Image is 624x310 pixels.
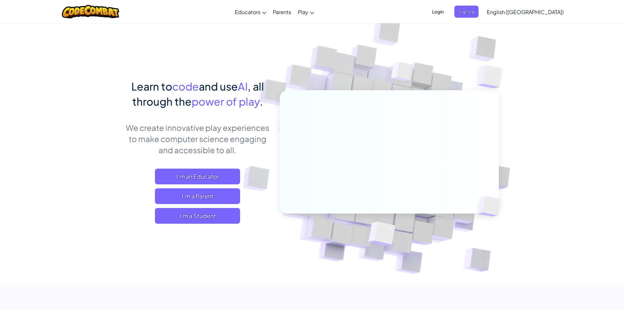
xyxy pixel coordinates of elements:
a: I'm a Parent [155,188,240,204]
img: Overlap cubes [352,208,411,262]
button: Login [428,6,448,18]
a: Educators [232,3,270,21]
a: Play [294,3,317,21]
button: Sign Up [454,6,479,18]
span: Educators [235,9,260,15]
span: Learn to [131,80,172,93]
span: power of play [192,95,260,108]
span: AI [238,80,248,93]
img: Overlap cubes [379,49,426,98]
img: Overlap cubes [464,49,520,105]
span: and use [199,80,238,93]
button: I'm a Student [155,208,240,224]
a: Parents [270,3,294,21]
p: We create innovative play experiences to make computer science engaging and accessible to all. [125,122,270,155]
img: CodeCombat logo [62,5,119,18]
span: . [260,95,263,108]
span: English ([GEOGRAPHIC_DATA]) [487,9,564,15]
a: I'm an Educator [155,169,240,184]
span: Play [298,9,308,15]
span: code [172,80,199,93]
img: Overlap cubes [466,182,516,230]
a: English ([GEOGRAPHIC_DATA]) [483,3,567,21]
